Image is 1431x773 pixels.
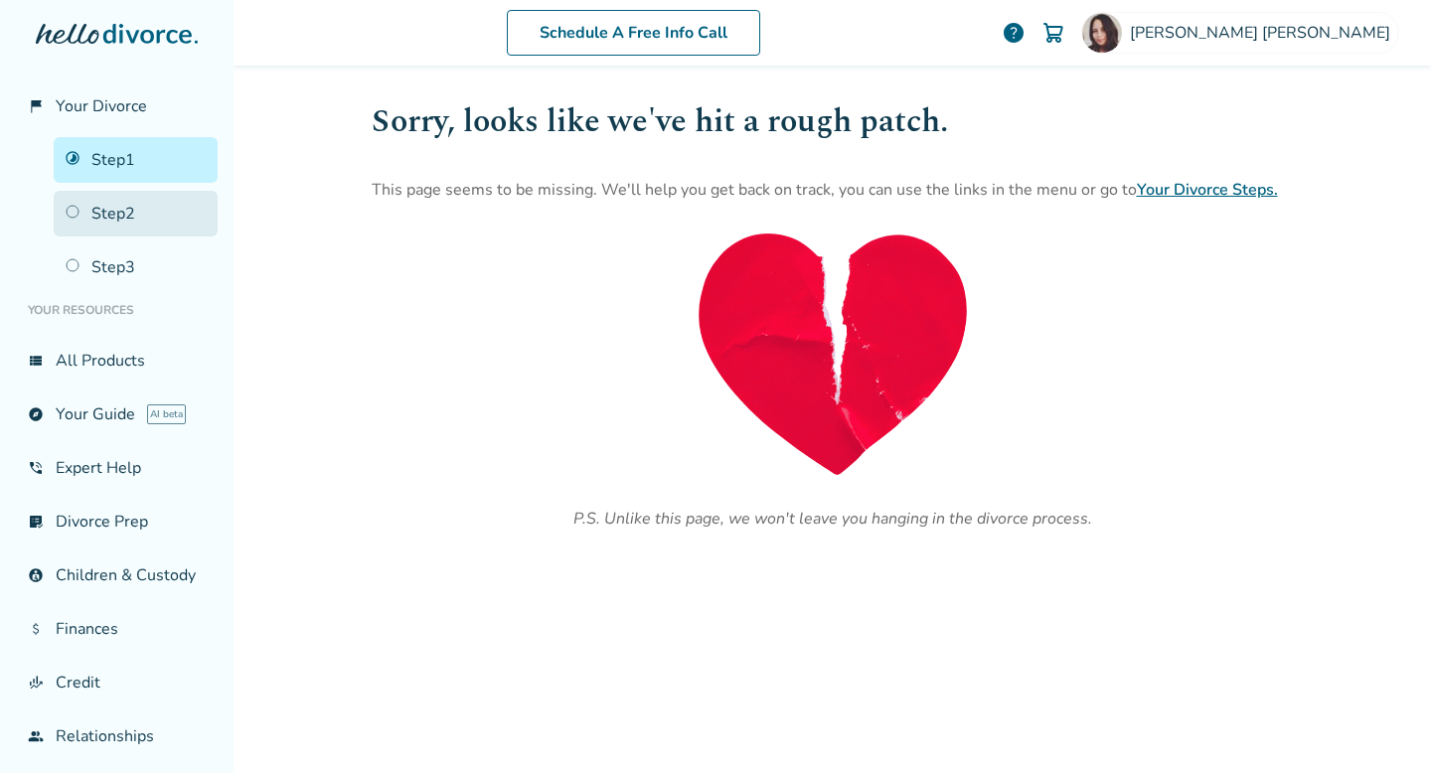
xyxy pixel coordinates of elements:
[16,713,218,759] a: groupRelationships
[372,507,1294,531] p: P.S. Unlike this page, we won't leave you hanging in the divorce process.
[28,353,44,369] span: view_list
[1082,13,1122,53] img: Rocio Salazar
[16,660,218,705] a: finance_modeCredit
[372,178,1294,202] p: This page seems to be missing. We'll help you get back on track, you can use the links in the men...
[1332,678,1431,773] iframe: Chat Widget
[16,499,218,544] a: list_alt_checkDivorce Prep
[28,460,44,476] span: phone_in_talk
[28,728,44,744] span: group
[1002,21,1026,45] a: help
[1137,179,1278,201] a: Your Divorce Steps.
[16,606,218,652] a: attach_moneyFinances
[1130,22,1398,44] span: [PERSON_NAME] [PERSON_NAME]
[147,404,186,424] span: AI beta
[28,567,44,583] span: account_child
[16,552,218,598] a: account_childChildren & Custody
[16,391,218,437] a: exploreYour GuideAI beta
[16,445,218,491] a: phone_in_talkExpert Help
[372,97,1294,146] h1: Sorry, looks like we've hit a rough patch.
[54,191,218,236] a: Step2
[507,10,760,56] a: Schedule A Free Info Call
[28,621,44,637] span: attach_money
[16,83,218,129] a: flag_2Your Divorce
[16,290,218,330] li: Your Resources
[28,675,44,691] span: finance_mode
[56,95,147,117] span: Your Divorce
[28,406,44,422] span: explore
[690,233,976,475] img: 404
[28,514,44,530] span: list_alt_check
[54,137,218,183] a: Step1
[16,338,218,384] a: view_listAll Products
[1041,21,1065,45] img: Cart
[54,244,218,290] a: Step3
[28,98,44,114] span: flag_2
